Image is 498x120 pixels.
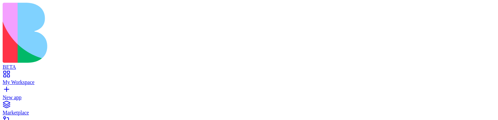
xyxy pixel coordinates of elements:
[3,64,495,70] div: BETA
[3,79,495,85] div: My Workspace
[3,95,495,100] div: New app
[3,104,495,116] a: Marketplace
[3,89,495,100] a: New app
[3,3,267,63] img: logo
[3,58,495,70] a: BETA
[3,73,495,85] a: My Workspace
[3,110,495,116] div: Marketplace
